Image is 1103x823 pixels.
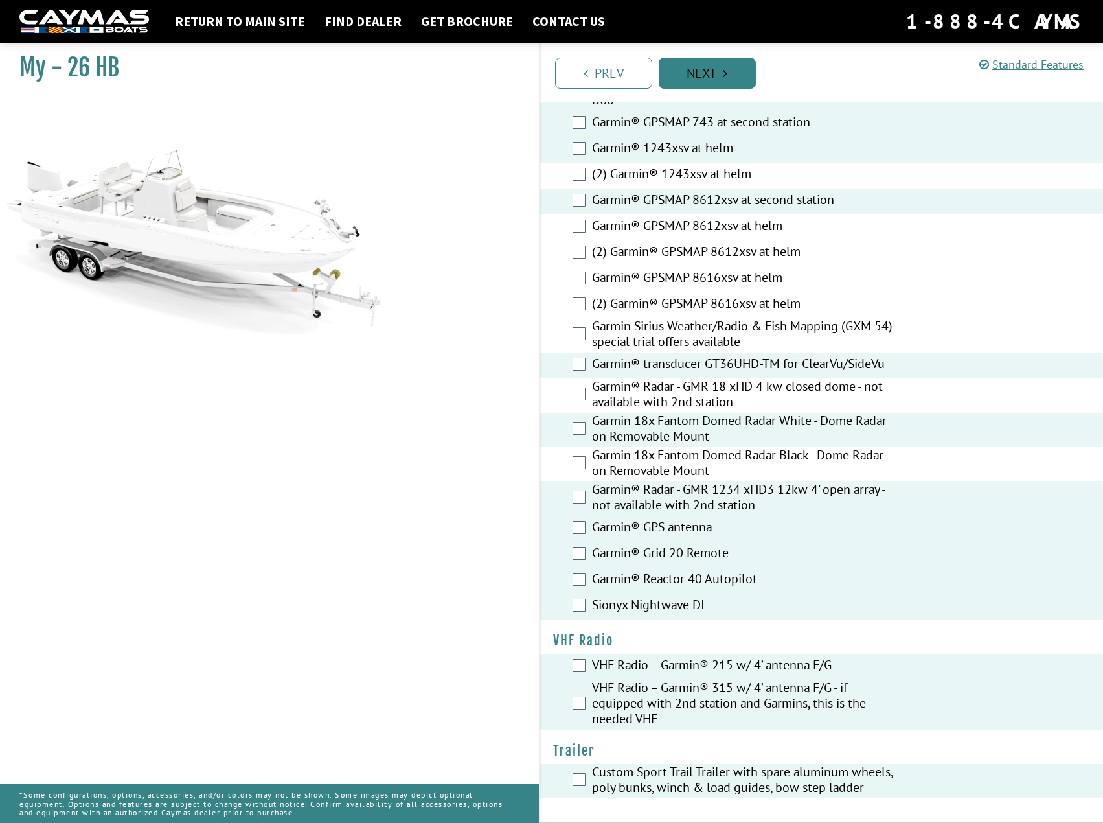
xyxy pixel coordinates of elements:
label: Garmin® Reactor 40 Autopilot [592,571,899,590]
label: Garmin® Radar - GMR 1234 xHD3 12kw 4' open array - not available with 2nd station [592,481,899,516]
h4: VHF Radio [553,632,1091,649]
img: white-logo-c9c8dbefe5ff5ceceb0f0178aa75bf4bb51f6bca0971e226c86eb53dfe498488.png [19,10,149,34]
label: (2) Garmin® GPSMAP 8612xsv at helm [592,244,899,262]
a: Contact Us [526,13,611,30]
a: Return to main site [168,13,312,30]
label: Garmin® GPSMAP 8612xsv at helm [592,218,899,237]
h4: Trailer [553,743,1091,759]
a: Next [659,58,756,89]
label: (2) Garmin® 1243xsv at helm [592,166,899,185]
label: Garmin® GPSMAP 8616xsv at helm [592,270,899,288]
label: Garmin® GPS antenna [592,519,899,538]
label: Garmin® GPSMAP 8612xsv at second station [592,192,899,211]
a: Prev [555,58,652,89]
label: Garmin® Grid 20 Remote [592,545,899,564]
label: Garmin® transducer GT36UHD-TM for ClearVu/SideVu [592,356,899,375]
label: Garmin 18x Fantom Domed Radar Black - Dome Radar on Removable Mount [592,447,899,481]
h1: My - 26 HB [19,53,506,82]
label: Garmin® GPSMAP 743 at second station [592,114,899,133]
label: Custom Sport Trail Trailer with spare aluminum wheels, poly bunks, winch & load guides, bow step ... [592,764,899,798]
label: Garmin Sirius Weather/Radio & Fish Mapping (GXM 54) - special trial offers available [592,318,899,353]
label: Sionyx Nightwave DI [592,597,899,616]
label: Garmin 18x Fantom Domed Radar White - Dome Radar on Removable Mount [592,413,899,447]
label: VHF Radio – Garmin® 215 w/ 4’ antenna F/G [592,657,899,676]
label: Garmin® 1243xsv at helm [592,140,899,159]
a: Standard Features [979,57,1084,72]
a: Get Brochure [415,13,519,30]
label: (2) Garmin® GPSMAP 8616xsv at helm [592,296,899,314]
label: Garmin® Radar - GMR 18 xHD 4 kw closed dome - not available with 2nd station [592,378,899,413]
p: *Some configurations, options, accessories, and/or colors may not be shown. Some images may depic... [19,784,519,823]
div: 1-888-4CAYMAS [906,7,1084,36]
a: Find Dealer [318,13,408,30]
label: VHF Radio – Garmin® 315 w/ 4’ antenna F/G - if equipped with 2nd station and Garmins, this is the... [592,680,899,730]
